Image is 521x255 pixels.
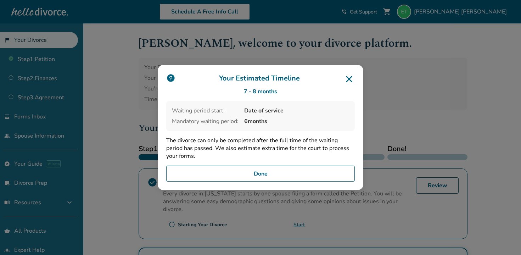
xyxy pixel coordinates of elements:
[244,107,349,115] span: Date of service
[172,117,239,125] span: Mandatory waiting period:
[172,107,239,115] span: Waiting period start:
[166,137,355,160] p: The divorce can only be completed after the full time of the waiting period has passed. We also e...
[486,221,521,255] iframe: Chat Widget
[166,88,355,95] div: 7 - 8 months
[166,73,355,85] h3: Your Estimated Timeline
[244,117,349,125] span: 6 months
[166,166,355,182] button: Done
[166,73,175,83] img: icon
